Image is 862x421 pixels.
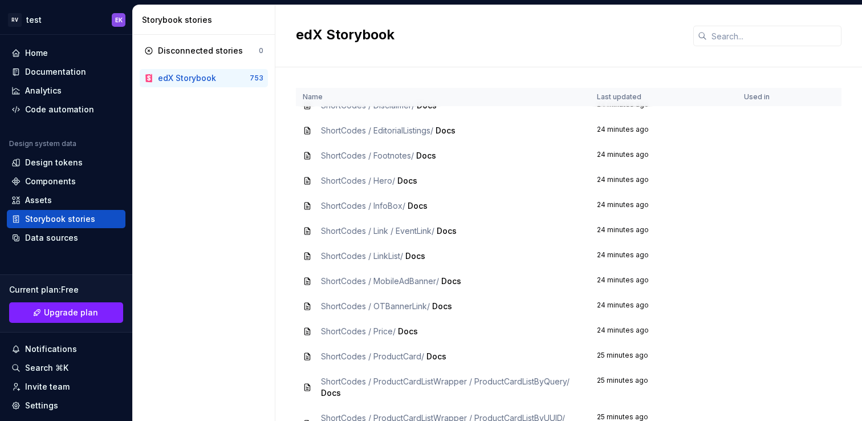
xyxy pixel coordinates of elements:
[7,100,125,119] a: Code automation
[142,14,270,26] div: Storybook stories
[321,388,341,398] span: Docs
[417,100,437,110] span: Docs
[321,201,405,211] span: ShortCodes / InfoBox /
[436,126,456,135] span: Docs
[321,301,430,311] span: ShortCodes / OTBannerLink /
[25,176,76,187] div: Components
[321,176,395,185] span: ShortCodes / Hero /
[590,244,737,269] td: 24 minutes ago
[7,172,125,191] a: Components
[158,72,216,84] div: edX Storybook
[25,85,62,96] div: Analytics
[707,26,841,46] input: Search...
[408,201,428,211] span: Docs
[7,229,125,247] a: Data sources
[432,301,452,311] span: Docs
[115,15,123,25] div: EK
[590,319,737,344] td: 24 minutes ago
[590,88,737,107] th: Last updated
[8,13,22,27] div: RV
[25,381,70,392] div: Invite team
[140,42,268,60] a: Disconnected stories0
[7,63,125,81] a: Documentation
[7,191,125,209] a: Assets
[44,307,98,318] span: Upgrade plan
[398,326,418,336] span: Docs
[590,218,737,244] td: 24 minutes ago
[25,362,68,374] div: Search ⌘K
[296,88,590,107] th: Name
[590,344,737,369] td: 25 minutes ago
[26,14,42,26] div: test
[25,343,77,355] div: Notifications
[321,326,396,336] span: ShortCodes / Price /
[7,396,125,415] a: Settings
[296,26,680,44] h2: edX Storybook
[25,157,83,168] div: Design tokens
[590,143,737,168] td: 24 minutes ago
[590,369,737,406] td: 25 minutes ago
[7,153,125,172] a: Design tokens
[7,340,125,358] button: Notifications
[9,284,123,295] div: Current plan : Free
[7,378,125,396] a: Invite team
[25,104,94,115] div: Code automation
[590,269,737,294] td: 24 minutes ago
[441,276,461,286] span: Docs
[437,226,457,236] span: Docs
[25,66,86,78] div: Documentation
[259,46,263,55] div: 0
[321,251,403,261] span: ShortCodes / LinkList /
[9,302,123,323] a: Upgrade plan
[321,126,433,135] span: ShortCodes / EditorialListings /
[25,47,48,59] div: Home
[321,276,439,286] span: ShortCodes / MobileAdBanner /
[590,294,737,319] td: 24 minutes ago
[25,213,95,225] div: Storybook stories
[250,74,263,83] div: 753
[397,176,417,185] span: Docs
[25,400,58,411] div: Settings
[9,139,76,148] div: Design system data
[590,168,737,193] td: 24 minutes ago
[321,226,434,236] span: ShortCodes / Link / EventLink /
[140,69,268,87] a: edX Storybook753
[158,45,243,56] div: Disconnected stories
[7,210,125,228] a: Storybook stories
[590,193,737,218] td: 24 minutes ago
[7,359,125,377] button: Search ⌘K
[416,151,436,160] span: Docs
[426,351,446,361] span: Docs
[25,232,78,244] div: Data sources
[321,100,414,110] span: ShortCodes / Disclaimer /
[321,151,414,160] span: ShortCodes / Footnotes /
[737,88,791,107] th: Used in
[25,195,52,206] div: Assets
[7,82,125,100] a: Analytics
[590,118,737,143] td: 24 minutes ago
[7,44,125,62] a: Home
[321,377,570,386] span: ShortCodes / ProductCardListWrapper / ProductCardListByQuery /
[2,7,130,32] button: RVtestEK
[405,251,425,261] span: Docs
[321,351,424,361] span: ShortCodes / ProductCard /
